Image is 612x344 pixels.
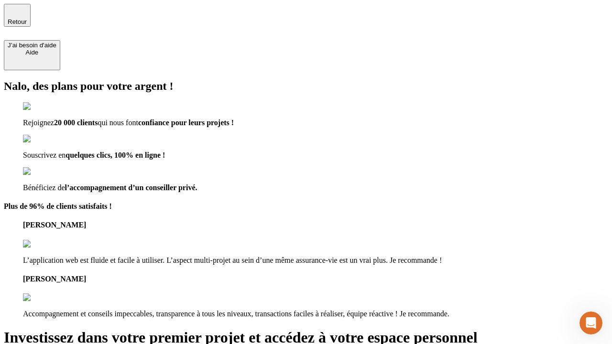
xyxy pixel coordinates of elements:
button: J’ai besoin d'aideAide [4,40,60,70]
button: Retour [4,4,31,27]
p: Accompagnement et conseils impeccables, transparence à tous les niveaux, transactions faciles à r... [23,310,608,318]
img: reviews stars [23,240,70,248]
h4: [PERSON_NAME] [23,221,608,229]
img: checkmark [23,135,64,143]
img: reviews stars [23,293,70,302]
span: qui nous font [98,118,138,127]
span: confiance pour leurs projets ! [138,118,234,127]
span: Bénéficiez de [23,183,65,192]
p: L’application web est fluide et facile à utiliser. L’aspect multi-projet au sein d’une même assur... [23,256,608,265]
span: quelques clics, 100% en ligne ! [66,151,165,159]
div: Aide [8,49,56,56]
img: checkmark [23,102,64,111]
h2: Nalo, des plans pour votre argent ! [4,80,608,93]
img: checkmark [23,167,64,176]
span: 20 000 clients [54,118,98,127]
span: l’accompagnement d’un conseiller privé. [65,183,197,192]
span: Rejoignez [23,118,54,127]
span: Souscrivez en [23,151,66,159]
iframe: Intercom live chat [579,312,602,334]
h4: Plus de 96% de clients satisfaits ! [4,202,608,211]
div: J’ai besoin d'aide [8,42,56,49]
h4: [PERSON_NAME] [23,275,608,283]
span: Retour [8,18,27,25]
